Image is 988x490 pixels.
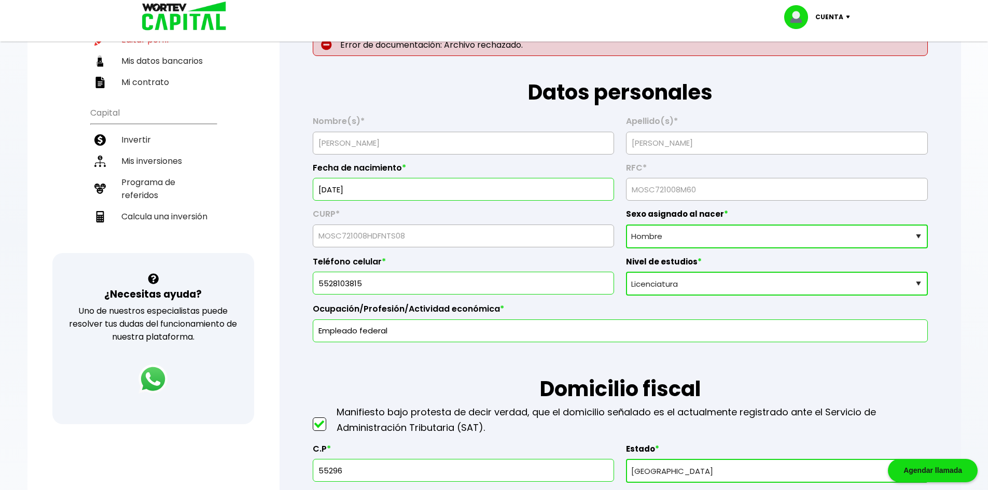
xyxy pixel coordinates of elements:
h3: ¿Necesitas ayuda? [104,287,202,302]
label: RFC [626,163,927,178]
img: recomiendanos-icon.9b8e9327.svg [94,183,106,194]
img: contrato-icon.f2db500c.svg [94,77,106,88]
img: inversiones-icon.6695dc30.svg [94,156,106,167]
a: Mis inversiones [90,150,216,172]
label: CURP [313,209,614,225]
p: Error de documentación: Archivo rechazado. [313,34,928,56]
img: calculadora-icon.17d418c4.svg [94,211,106,222]
label: Teléfono celular [313,257,614,272]
label: C.P [313,444,614,459]
img: logos_whatsapp-icon.242b2217.svg [138,365,168,394]
h1: Datos personales [313,56,928,108]
img: invertir-icon.b3b967d7.svg [94,134,106,146]
label: Estado [626,444,927,459]
a: Mis datos bancarios [90,50,216,72]
div: Agendar llamada [888,459,978,482]
a: Calcula una inversión [90,206,216,227]
p: Cuenta [815,9,843,25]
img: profile-image [784,5,815,29]
label: Sexo asignado al nacer [626,209,927,225]
img: error-circle.027baa21.svg [321,39,332,50]
input: 13 caracteres [631,178,923,200]
label: Nivel de estudios [626,257,927,272]
img: icon-down [843,16,857,19]
label: Nombre(s) [313,116,614,132]
a: Mi contrato [90,72,216,93]
input: 10 dígitos [317,272,609,294]
input: DD/MM/AAAA [317,178,609,200]
label: Fecha de nacimiento [313,163,614,178]
ul: Capital [90,101,216,253]
a: Invertir [90,129,216,150]
p: Uno de nuestros especialistas puede resolver tus dudas del funcionamiento de nuestra plataforma. [66,304,241,343]
input: 18 caracteres [317,225,609,247]
ul: Perfil [90,1,216,93]
label: Apellido(s) [626,116,927,132]
img: datos-icon.10cf9172.svg [94,55,106,67]
label: Ocupación/Profesión/Actividad económica [313,304,928,319]
p: Manifiesto bajo protesta de decir verdad, que el domicilio señalado es el actualmente registrado ... [337,404,928,436]
a: Programa de referidos [90,172,216,206]
h1: Domicilio fiscal [313,342,928,404]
